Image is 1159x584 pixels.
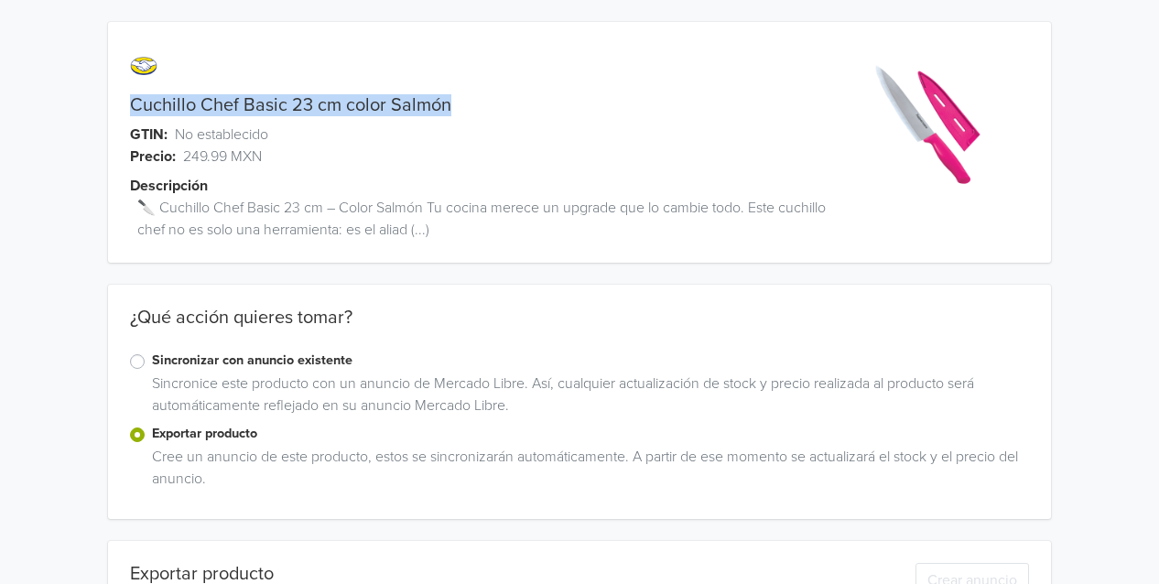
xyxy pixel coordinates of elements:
[145,446,1029,497] div: Cree un anuncio de este producto, estos se sincronizarán automáticamente. A partir de ese momento...
[175,124,268,146] span: No establecido
[145,373,1029,424] div: Sincronice este producto con un anuncio de Mercado Libre. Así, cualquier actualización de stock y...
[864,59,1002,197] img: product_image
[130,124,168,146] span: GTIN:
[152,424,1029,444] label: Exportar producto
[183,146,262,168] span: 249.99 MXN
[152,351,1029,371] label: Sincronizar con anuncio existente
[130,175,208,197] span: Descripción
[108,307,1051,351] div: ¿Qué acción quieres tomar?
[130,146,176,168] span: Precio:
[130,94,451,116] a: Cuchillo Chef Basic 23 cm color Salmón
[137,197,838,241] span: 🔪 Cuchillo Chef Basic 23 cm – Color Salmón Tu cocina merece un upgrade que lo cambie todo. Este c...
